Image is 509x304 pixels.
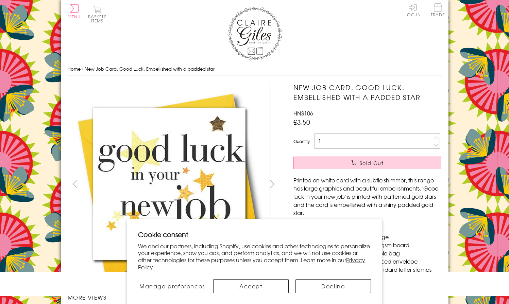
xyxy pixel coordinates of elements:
button: prev [68,176,83,192]
img: Claire Giles Greetings Cards [227,7,282,60]
button: Accept [213,279,289,293]
nav: breadcrumbs [68,62,442,76]
button: Menu [68,4,81,19]
span: New Job Card, Good Luck, Embellished with a padded star [85,66,215,72]
h2: Cookie consent [138,230,371,239]
button: Basket0 items [88,5,107,23]
img: New Job Card, Good Luck, Embellished with a padded star [67,83,271,286]
button: next [265,176,280,192]
span: › [82,66,83,72]
button: Decline [295,279,371,293]
span: HNS106 [293,109,313,117]
img: New Job Card, Good Luck, Embellished with a padded star [280,83,484,286]
a: Log In [405,3,421,17]
p: Printed on white card with a subtle shimmer, this range has large graphics and beautiful embellis... [293,176,441,217]
span: Menu [68,14,81,20]
a: Home [68,66,81,72]
h3: More views [68,293,280,301]
span: 0 items [91,14,107,24]
label: Quantity [293,138,310,144]
span: £3.50 [293,117,310,127]
span: Trade [431,3,445,17]
a: Privacy Policy [138,256,365,271]
h1: New Job Card, Good Luck, Embellished with a padded star [293,83,441,102]
button: Sold Out [293,157,441,169]
span: Manage preferences [139,282,205,290]
span: Sold Out [360,160,384,166]
p: We and our partners, including Shopify, use cookies and other technologies to personalize your ex... [138,243,371,271]
a: Trade [431,3,445,18]
button: Manage preferences [138,279,206,293]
